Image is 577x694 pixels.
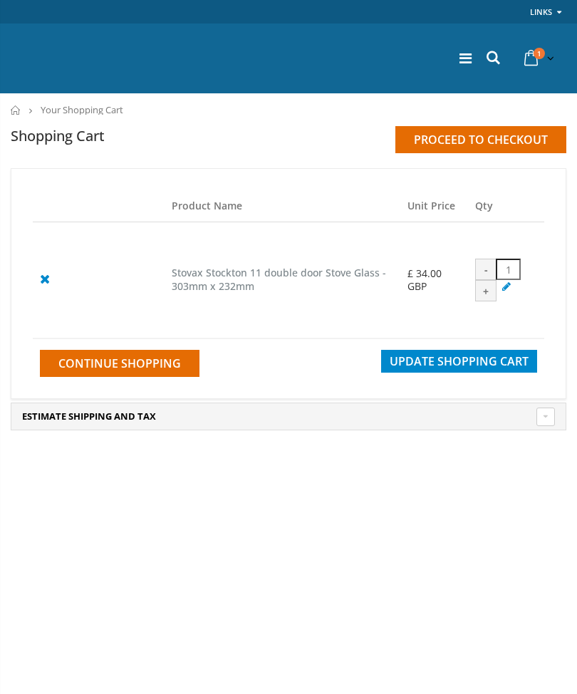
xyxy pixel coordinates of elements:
button: Update Shopping Cart [381,350,537,373]
h1: Shopping Cart [11,126,105,145]
th: Product Name [165,190,400,222]
span: Continue Shopping [58,356,181,371]
a: Stovax Stockton 11 double door Stove Glass - 303mm x 232mm [172,266,386,293]
a: Estimate Shipping and Tax [22,410,555,423]
span: Update Shopping Cart [390,353,529,369]
a: Continue Shopping [40,350,199,377]
a: Menu [459,48,472,68]
span: Your Shopping Cart [41,103,123,116]
span: 1 [534,48,545,59]
a: Home [11,105,21,115]
span: £ 34.00 GBP [407,266,442,293]
th: Unit Price [400,190,468,222]
a: Links [530,3,552,21]
th: Qty [468,190,544,222]
a: 1 [519,44,557,72]
input: Proceed to checkout [395,126,566,153]
div: - [475,259,497,280]
div: + [475,280,497,301]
